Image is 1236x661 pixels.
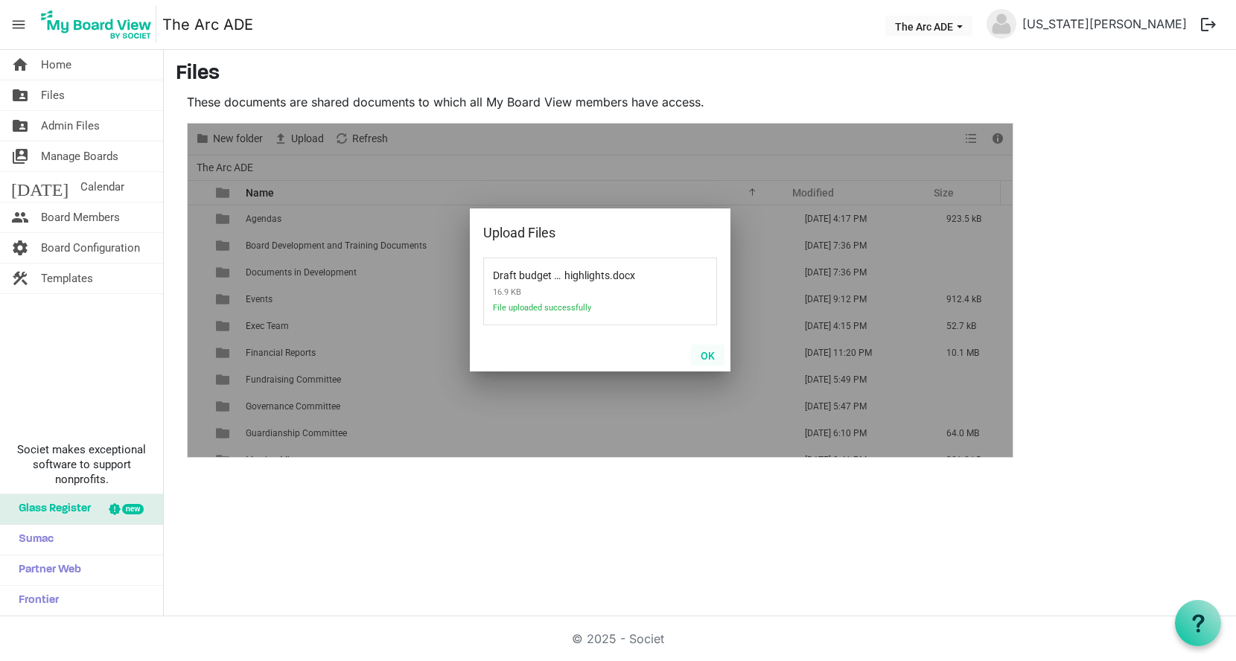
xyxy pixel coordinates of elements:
span: File uploaded successfully [493,303,649,322]
span: Templates [41,264,93,293]
a: The Arc ADE [162,10,253,39]
h3: Files [176,62,1224,87]
div: Upload Files [483,222,670,244]
span: folder_shared [11,80,29,110]
span: Home [41,50,71,80]
span: construction [11,264,29,293]
a: © 2025 - Societ [572,631,664,646]
span: settings [11,233,29,263]
span: Admin Files [41,111,100,141]
button: OK [691,345,724,365]
div: new [122,504,144,514]
span: Board Configuration [41,233,140,263]
span: Board Members [41,202,120,232]
a: [US_STATE][PERSON_NAME] [1016,9,1193,39]
span: folder_shared [11,111,29,141]
span: switch_account [11,141,29,171]
a: My Board View Logo [36,6,162,43]
span: Sumac [11,525,54,555]
span: Calendar [80,172,124,202]
span: Files [41,80,65,110]
span: [DATE] [11,172,69,202]
button: logout [1193,9,1224,40]
button: The Arc ADE dropdownbutton [885,16,972,36]
span: Manage Boards [41,141,118,171]
span: Frontier [11,586,59,616]
img: My Board View Logo [36,6,156,43]
span: Societ makes exceptional software to support nonprofits. [7,442,156,487]
span: menu [4,10,33,39]
span: Partner Web [11,555,81,585]
span: people [11,202,29,232]
p: These documents are shared documents to which all My Board View members have access. [187,93,1013,111]
img: no-profile-picture.svg [987,9,1016,39]
span: Glass Register [11,494,91,524]
span: Draft budget 2026 highlights.docx [493,261,611,281]
span: home [11,50,29,80]
span: 16.9 KB [493,281,649,303]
